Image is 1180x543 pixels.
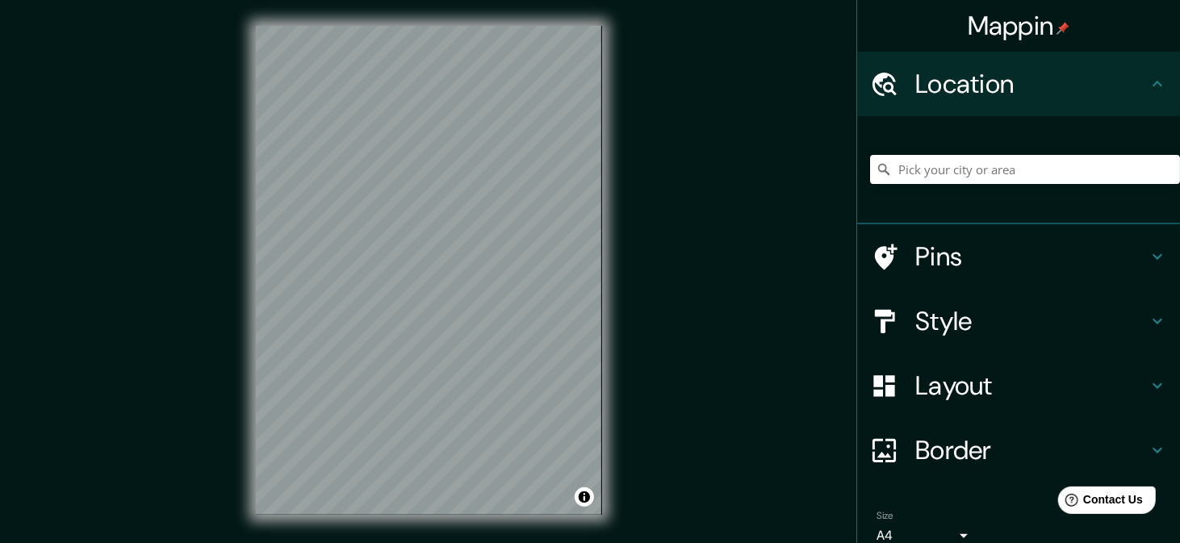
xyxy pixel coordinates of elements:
div: Pins [857,224,1180,289]
button: Toggle attribution [575,487,594,507]
div: Border [857,418,1180,482]
h4: Mappin [968,10,1070,42]
div: Location [857,52,1180,116]
h4: Style [915,305,1148,337]
canvas: Map [256,26,602,515]
h4: Border [915,434,1148,466]
h4: Location [915,68,1148,100]
div: Layout [857,353,1180,418]
input: Pick your city or area [870,155,1180,184]
div: Style [857,289,1180,353]
h4: Pins [915,240,1148,273]
label: Size [877,509,893,523]
img: pin-icon.png [1057,22,1069,35]
iframe: Help widget launcher [1036,480,1162,525]
h4: Layout [915,370,1148,402]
